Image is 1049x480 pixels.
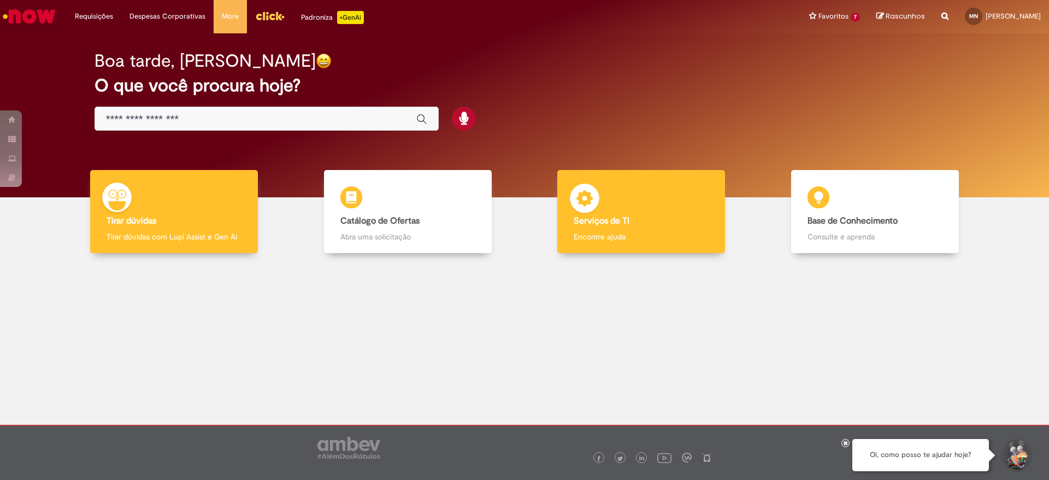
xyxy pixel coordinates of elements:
img: logo_footer_workplace.png [682,453,692,463]
span: More [222,11,239,22]
img: logo_footer_youtube.png [657,450,671,465]
h2: O que você procura hoje? [95,76,955,95]
img: ServiceNow [1,5,57,27]
span: Favoritos [818,11,848,22]
img: logo_footer_naosei.png [702,453,712,463]
span: MN [969,13,978,20]
button: Iniciar Conversa de Suporte [1000,439,1033,472]
b: Base de Conhecimento [808,215,898,226]
span: Despesas Corporativas [129,11,205,22]
span: [PERSON_NAME] [986,11,1041,21]
img: click_logo_yellow_360x200.png [255,8,285,24]
span: Requisições [75,11,113,22]
span: Rascunhos [886,11,925,21]
img: logo_footer_linkedin.png [639,455,645,462]
b: Catálogo de Ofertas [340,215,420,226]
p: +GenAi [337,11,364,24]
a: Tirar dúvidas Tirar dúvidas com Lupi Assist e Gen Ai [57,170,291,254]
img: logo_footer_twitter.png [617,456,623,461]
p: Consulte e aprenda [808,231,942,242]
p: Encontre ajuda [574,231,709,242]
b: Tirar dúvidas [107,215,156,226]
img: logo_footer_facebook.png [596,456,602,461]
div: Oi, como posso te ajudar hoje? [852,439,989,471]
img: happy-face.png [316,53,332,69]
div: Padroniza [301,11,364,24]
p: Abra uma solicitação [340,231,475,242]
a: Serviços de TI Encontre ajuda [524,170,758,254]
span: 7 [851,13,860,22]
a: Base de Conhecimento Consulte e aprenda [758,170,992,254]
a: Catálogo de Ofertas Abra uma solicitação [291,170,525,254]
a: Rascunhos [876,11,925,22]
img: logo_footer_ambev_rotulo_gray.png [317,437,380,459]
p: Tirar dúvidas com Lupi Assist e Gen Ai [107,231,241,242]
h2: Boa tarde, [PERSON_NAME] [95,51,316,71]
b: Serviços de TI [574,215,629,226]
